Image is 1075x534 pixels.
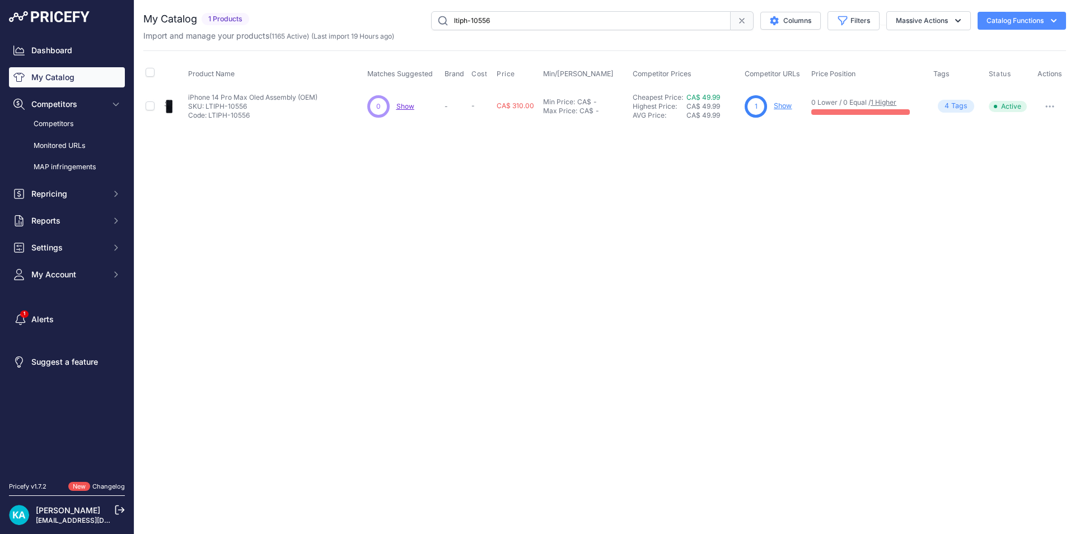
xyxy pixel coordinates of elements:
button: Repricing [9,184,125,204]
div: CA$ [579,106,593,115]
span: Matches Suggested [367,69,433,78]
a: Cheapest Price: [633,93,683,101]
a: Competitors [9,114,125,134]
span: CA$ 310.00 [497,101,534,110]
img: Pricefy Logo [9,11,90,22]
span: s [964,101,968,112]
button: Columns [760,12,821,30]
button: Status [989,69,1013,78]
a: My Catalog [9,67,125,87]
span: Product Name [188,69,235,78]
div: Highest Price: [633,102,686,111]
span: Competitors [31,99,105,110]
span: New [68,482,90,491]
span: Repricing [31,188,105,199]
a: [PERSON_NAME] [36,505,100,515]
button: Cost [471,69,489,78]
div: CA$ [577,97,591,106]
p: - [445,102,467,111]
div: - [591,97,597,106]
a: Monitored URLs [9,136,125,156]
p: Code: LTIPH-10556 [188,111,317,120]
p: SKU: LTIPH-10556 [188,102,317,111]
button: Settings [9,238,125,258]
nav: Sidebar [9,40,125,468]
span: Reports [31,215,105,226]
div: CA$ 49.99 [686,111,740,120]
span: Active [989,101,1027,112]
span: Min/[PERSON_NAME] [543,69,614,78]
button: Massive Actions [886,11,971,30]
span: Tag [938,100,974,113]
span: Price [497,69,515,78]
span: 4 [945,101,949,112]
button: Catalog Functions [978,12,1066,30]
span: CA$ 49.99 [686,102,720,110]
input: Search [431,11,731,30]
p: 0 Lower / 0 Equal / [811,98,922,107]
div: AVG Price: [633,111,686,120]
span: Settings [31,242,105,253]
a: Changelog [92,482,125,490]
p: iPhone 14 Pro Max Oled Assembly (OEM) [188,93,317,102]
a: 1 Higher [871,98,896,106]
button: My Account [9,264,125,285]
span: Brand [445,69,464,78]
span: Price Position [811,69,856,78]
a: Alerts [9,309,125,329]
a: Show [396,102,414,110]
span: ( ) [269,32,309,40]
a: 1165 Active [272,32,307,40]
span: My Account [31,269,105,280]
a: [EMAIL_ADDRESS][DOMAIN_NAME] [36,516,153,524]
span: Tags [933,69,950,78]
span: 1 Products [202,13,249,26]
span: Status [989,69,1011,78]
div: Pricefy v1.7.2 [9,482,46,491]
h2: My Catalog [143,11,197,27]
a: CA$ 49.99 [686,93,720,101]
div: Max Price: [543,106,577,115]
a: Show [774,101,792,110]
span: (Last import 19 Hours ago) [311,32,394,40]
span: Cost [471,69,487,78]
span: Competitor Prices [633,69,691,78]
span: Competitor URLs [745,69,800,78]
span: 0 [376,101,381,112]
a: Suggest a feature [9,352,125,372]
p: Import and manage your products [143,30,394,41]
span: 1 [755,101,758,112]
button: Competitors [9,94,125,114]
a: MAP infringements [9,157,125,177]
span: - [471,101,475,110]
div: Min Price: [543,97,575,106]
div: - [593,106,599,115]
button: Price [497,69,517,78]
span: Actions [1037,69,1062,78]
button: Filters [828,11,880,30]
button: Reports [9,211,125,231]
a: Dashboard [9,40,125,61]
